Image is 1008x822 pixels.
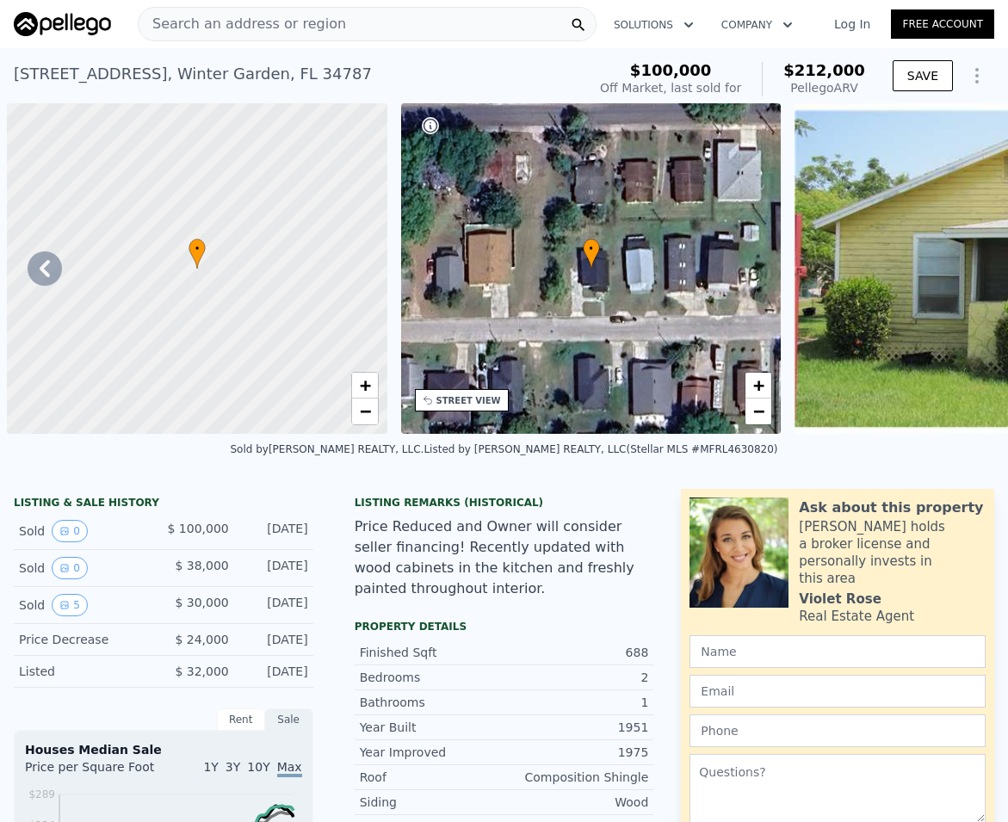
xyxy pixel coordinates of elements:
[436,394,501,407] div: STREET VIEW
[28,788,55,800] tspan: $289
[352,399,378,424] a: Zoom out
[745,373,771,399] a: Zoom in
[14,62,372,86] div: [STREET_ADDRESS] , Winter Garden , FL 34787
[504,719,648,736] div: 1951
[690,675,986,708] input: Email
[217,708,265,731] div: Rent
[189,238,206,269] div: •
[360,694,504,711] div: Bathrooms
[708,9,807,40] button: Company
[799,608,914,625] div: Real Estate Agent
[19,557,150,579] div: Sold
[600,9,708,40] button: Solutions
[504,769,648,786] div: Composition Shingle
[891,9,994,39] a: Free Account
[355,620,654,633] div: Property details
[175,559,228,572] span: $ 38,000
[583,238,600,269] div: •
[690,714,986,747] input: Phone
[277,760,302,777] span: Max
[360,769,504,786] div: Roof
[359,374,370,396] span: +
[175,596,228,609] span: $ 30,000
[243,663,308,680] div: [DATE]
[504,669,648,686] div: 2
[175,633,228,646] span: $ 24,000
[175,664,228,678] span: $ 32,000
[504,694,648,711] div: 1
[504,644,648,661] div: 688
[583,241,600,256] span: •
[504,744,648,761] div: 1975
[189,241,206,256] span: •
[52,557,88,579] button: View historical data
[25,758,164,786] div: Price per Square Foot
[893,60,953,91] button: SAVE
[243,520,308,542] div: [DATE]
[14,12,111,36] img: Pellego
[360,669,504,686] div: Bedrooms
[783,61,865,79] span: $212,000
[14,496,313,513] div: LISTING & SALE HISTORY
[19,594,150,616] div: Sold
[352,373,378,399] a: Zoom in
[355,496,654,510] div: Listing Remarks (Historical)
[600,79,741,96] div: Off Market, last sold for
[243,557,308,579] div: [DATE]
[230,443,424,455] div: Sold by [PERSON_NAME] REALTY, LLC .
[167,522,228,535] span: $ 100,000
[753,400,764,422] span: −
[265,708,313,731] div: Sale
[52,594,88,616] button: View historical data
[783,79,865,96] div: Pellego ARV
[359,400,370,422] span: −
[52,520,88,542] button: View historical data
[203,760,218,774] span: 1Y
[813,15,891,33] a: Log In
[360,644,504,661] div: Finished Sqft
[247,760,269,774] span: 10Y
[243,594,308,616] div: [DATE]
[745,399,771,424] a: Zoom out
[799,590,881,608] div: Violet Rose
[19,631,150,648] div: Price Decrease
[360,744,504,761] div: Year Improved
[243,631,308,648] div: [DATE]
[630,61,712,79] span: $100,000
[504,794,648,811] div: Wood
[799,518,986,587] div: [PERSON_NAME] holds a broker license and personally invests in this area
[753,374,764,396] span: +
[799,498,983,518] div: Ask about this property
[960,59,994,93] button: Show Options
[690,635,986,668] input: Name
[360,719,504,736] div: Year Built
[139,14,346,34] span: Search an address or region
[19,520,150,542] div: Sold
[25,741,302,758] div: Houses Median Sale
[355,516,654,599] div: Price Reduced and Owner will consider seller financing! Recently updated with wood cabinets in th...
[226,760,240,774] span: 3Y
[424,443,777,455] div: Listed by [PERSON_NAME] REALTY, LLC (Stellar MLS #MFRL4630820)
[19,663,150,680] div: Listed
[360,794,504,811] div: Siding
